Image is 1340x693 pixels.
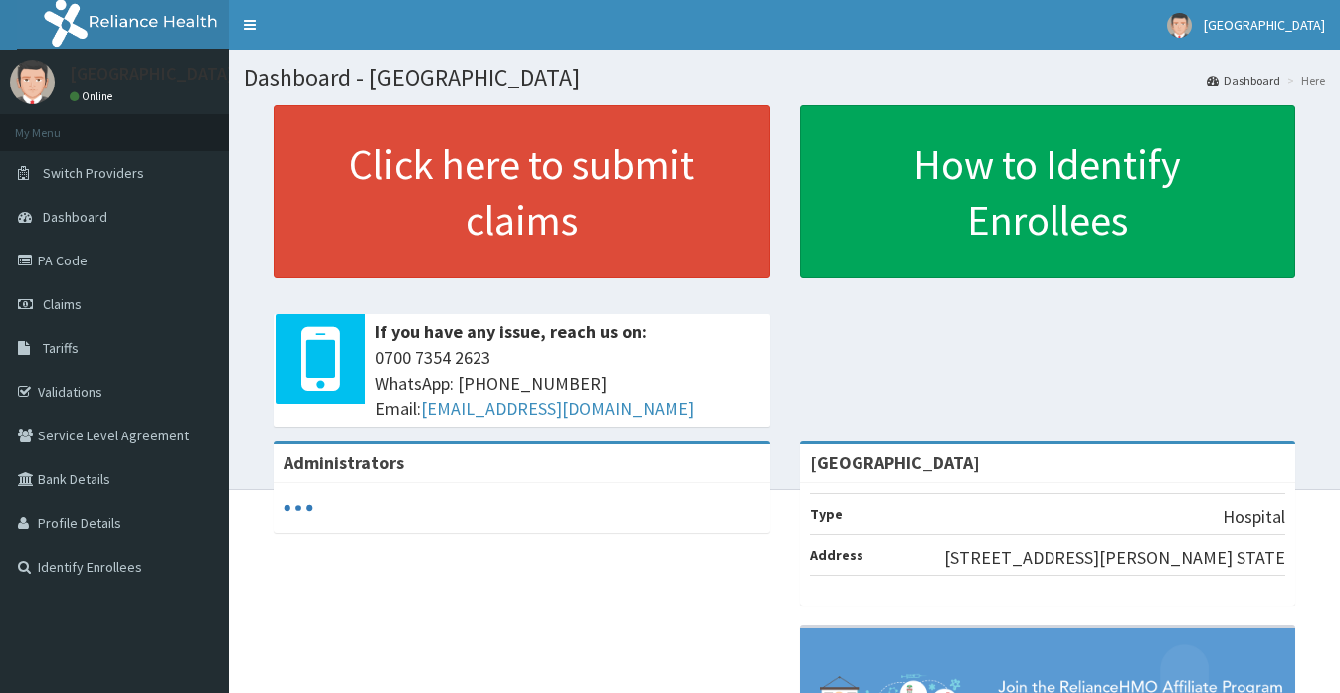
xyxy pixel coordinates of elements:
[1167,13,1192,38] img: User Image
[43,164,144,182] span: Switch Providers
[1223,504,1285,530] p: Hospital
[284,451,404,474] b: Administrators
[43,339,79,357] span: Tariffs
[375,345,760,422] span: 0700 7354 2623 WhatsApp: [PHONE_NUMBER] Email:
[1207,72,1280,88] a: Dashboard
[1204,16,1325,34] span: [GEOGRAPHIC_DATA]
[421,397,694,420] a: [EMAIL_ADDRESS][DOMAIN_NAME]
[284,493,313,523] svg: audio-loading
[375,320,647,343] b: If you have any issue, reach us on:
[800,105,1296,278] a: How to Identify Enrollees
[70,89,117,103] a: Online
[43,295,82,313] span: Claims
[944,545,1285,571] p: [STREET_ADDRESS][PERSON_NAME] STATE
[810,451,980,474] strong: [GEOGRAPHIC_DATA]
[274,105,770,278] a: Click here to submit claims
[810,546,863,564] b: Address
[10,60,55,104] img: User Image
[244,65,1325,90] h1: Dashboard - [GEOGRAPHIC_DATA]
[43,208,107,226] span: Dashboard
[70,65,234,83] p: [GEOGRAPHIC_DATA]
[1282,72,1325,88] li: Here
[810,505,843,523] b: Type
